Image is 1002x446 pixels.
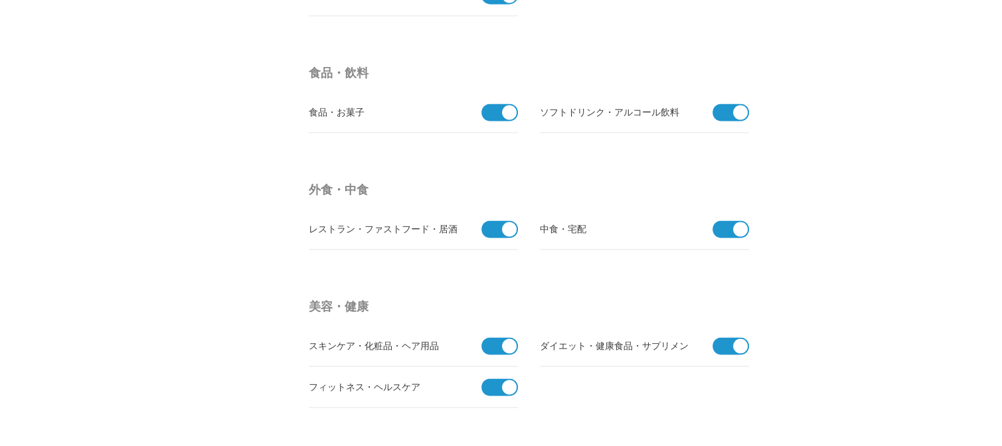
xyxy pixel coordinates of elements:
div: 食品・お菓子 [309,104,458,120]
div: ダイエット・健康食品・サプリメント [540,337,689,354]
div: ソフトドリンク・アルコール飲料 [540,104,689,120]
h4: 食品・飲料 [309,61,754,85]
h4: 美容・健康 [309,295,754,319]
div: フィットネス・ヘルスケア [309,378,458,395]
div: 中食・宅配 [540,220,689,237]
div: レストラン・ファストフード・居酒屋 [309,220,458,237]
h4: 外食・中食 [309,178,754,202]
div: スキンケア・化粧品・ヘア用品 [309,337,458,354]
